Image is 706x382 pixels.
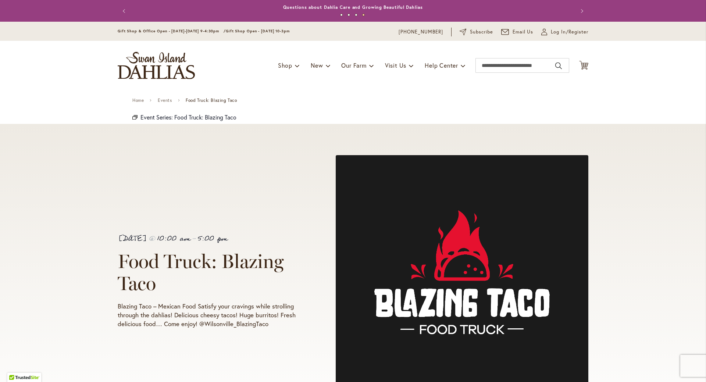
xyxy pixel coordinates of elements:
[340,14,343,16] button: 1 of 4
[278,61,292,69] span: Shop
[132,113,138,122] em: Event Series:
[341,61,366,69] span: Our Farm
[283,4,422,10] a: Questions about Dahlia Care and Growing Beautiful Dahlias
[118,4,132,18] button: Previous
[347,14,350,16] button: 2 of 4
[192,232,196,246] span: -
[574,4,588,18] button: Next
[355,14,357,16] button: 3 of 4
[132,98,144,103] a: Home
[470,28,493,36] span: Subscribe
[501,28,534,36] a: Email Us
[140,113,173,121] span: Event Series:
[362,14,365,16] button: 4 of 4
[157,232,190,246] span: 10:00 am
[6,356,26,376] iframe: Launch Accessibility Center
[226,29,290,33] span: Gift Shop Open - [DATE] 10-3pm
[118,29,226,33] span: Gift Shop & Office Open - [DATE]-[DATE] 9-4:30pm /
[186,98,237,103] span: Food Truck: Blazing Taco
[118,250,284,295] span: Food Truck: Blazing Taco
[118,302,309,328] p: Blazing Taco – Mexican Food Satisfy your cravings while strolling through the dahlias! Delicious ...
[385,61,406,69] span: Visit Us
[174,113,236,121] a: Food Truck: Blazing Taco
[513,28,534,36] span: Email Us
[425,61,458,69] span: Help Center
[118,52,195,79] a: store logo
[541,28,588,36] a: Log In/Register
[118,232,147,246] span: [DATE]
[399,28,443,36] a: [PHONE_NUMBER]
[149,232,156,246] span: @
[460,28,493,36] a: Subscribe
[158,98,172,103] a: Events
[311,61,323,69] span: New
[551,28,588,36] span: Log In/Register
[197,232,228,246] span: 5:00 pm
